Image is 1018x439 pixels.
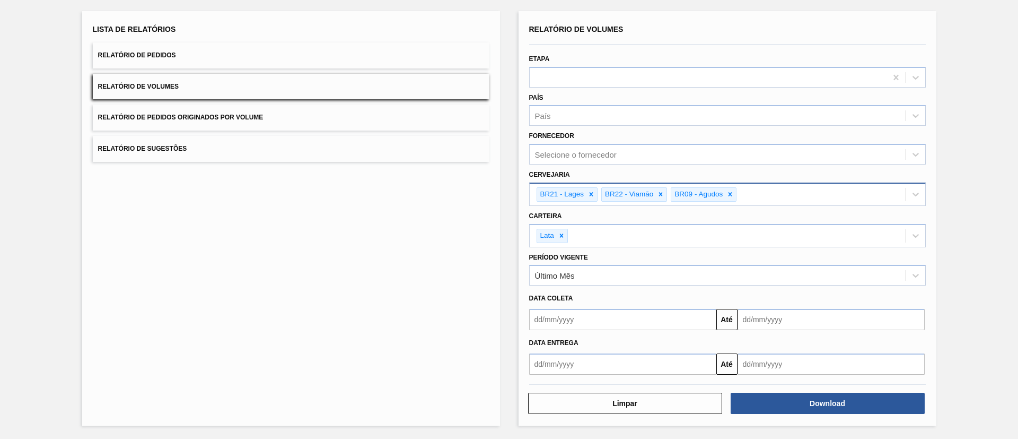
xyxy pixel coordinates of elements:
[529,354,716,375] input: dd/mm/yyyy
[602,188,655,201] div: BR22 - Viamão
[529,295,573,302] span: Data coleta
[535,150,617,159] div: Selecione o fornecedor
[738,354,925,375] input: dd/mm/yyyy
[529,25,624,33] span: Relatório de Volumes
[529,55,550,63] label: Etapa
[529,132,574,140] label: Fornecedor
[529,254,588,261] label: Período Vigente
[529,94,543,101] label: País
[731,393,925,414] button: Download
[528,393,722,414] button: Limpar
[537,188,586,201] div: BR21 - Lages
[529,309,716,330] input: dd/mm/yyyy
[529,339,578,347] span: Data entrega
[716,354,738,375] button: Até
[98,114,264,121] span: Relatório de Pedidos Originados por Volume
[529,212,562,220] label: Carteira
[93,74,489,100] button: Relatório de Volumes
[716,309,738,330] button: Até
[98,51,176,59] span: Relatório de Pedidos
[535,111,551,120] div: País
[529,171,570,178] label: Cervejaria
[93,42,489,68] button: Relatório de Pedidos
[93,25,176,33] span: Lista de Relatórios
[537,229,556,243] div: Lata
[98,145,187,152] span: Relatório de Sugestões
[671,188,724,201] div: BR09 - Agudos
[98,83,179,90] span: Relatório de Volumes
[93,105,489,131] button: Relatório de Pedidos Originados por Volume
[738,309,925,330] input: dd/mm/yyyy
[93,136,489,162] button: Relatório de Sugestões
[535,271,575,280] div: Último Mês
